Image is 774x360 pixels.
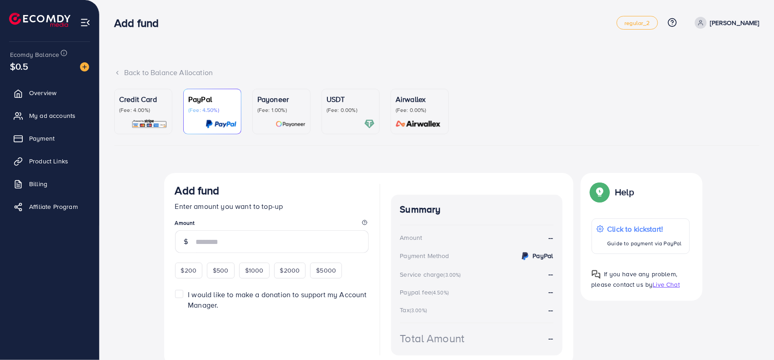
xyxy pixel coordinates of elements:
[400,270,464,279] div: Service charge
[257,106,306,114] p: (Fee: 1.00%)
[444,271,461,279] small: (3.00%)
[548,269,553,279] strong: --
[29,134,55,143] span: Payment
[7,175,92,193] a: Billing
[691,17,759,29] a: [PERSON_NAME]
[257,94,306,105] p: Payoneer
[400,288,452,297] div: Paypal fee
[624,20,650,26] span: regular_2
[327,106,375,114] p: (Fee: 0.00%)
[653,280,680,289] span: Live Chat
[280,266,300,275] span: $2000
[10,50,59,59] span: Ecomdy Balance
[181,266,197,275] span: $200
[400,330,465,346] div: Total Amount
[364,119,375,129] img: card
[592,269,678,289] span: If you have any problem, please contact us by
[80,62,89,71] img: image
[520,251,531,262] img: credit
[175,184,220,197] h3: Add fund
[400,233,422,242] div: Amount
[245,266,264,275] span: $1000
[400,204,553,215] h4: Summary
[114,16,166,30] h3: Add fund
[119,106,167,114] p: (Fee: 4.00%)
[615,187,634,198] p: Help
[29,202,78,211] span: Affiliate Program
[327,94,375,105] p: USDT
[213,266,229,275] span: $500
[29,179,47,188] span: Billing
[114,67,759,78] div: Back to Balance Allocation
[7,198,92,216] a: Affiliate Program
[175,201,369,212] p: Enter amount you want to top-up
[400,251,449,260] div: Payment Method
[393,119,444,129] img: card
[432,289,449,296] small: (4.50%)
[316,266,336,275] span: $5000
[7,84,92,102] a: Overview
[29,111,75,120] span: My ad accounts
[592,270,601,279] img: Popup guide
[548,287,553,297] strong: --
[188,94,236,105] p: PayPal
[175,219,369,230] legend: Amount
[735,319,767,353] iframe: Chat
[548,305,553,315] strong: --
[119,94,167,105] p: Credit Card
[400,305,430,314] div: Tax
[9,13,70,27] img: logo
[80,17,90,28] img: menu
[276,119,306,129] img: card
[608,238,682,249] p: Guide to payment via PayPal
[548,333,553,344] strong: --
[206,119,236,129] img: card
[188,106,236,114] p: (Fee: 4.50%)
[592,184,608,200] img: Popup guide
[410,307,427,314] small: (3.00%)
[29,88,56,97] span: Overview
[608,223,682,234] p: Click to kickstart!
[617,16,658,30] a: regular_2
[131,119,167,129] img: card
[548,233,553,243] strong: --
[533,251,553,260] strong: PayPal
[29,157,68,166] span: Product Links
[396,106,444,114] p: (Fee: 0.00%)
[7,129,92,147] a: Payment
[7,106,92,125] a: My ad accounts
[188,289,367,310] span: I would like to make a donation to support my Account Manager.
[10,60,29,73] span: $0.5
[710,17,759,28] p: [PERSON_NAME]
[396,94,444,105] p: Airwallex
[7,152,92,170] a: Product Links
